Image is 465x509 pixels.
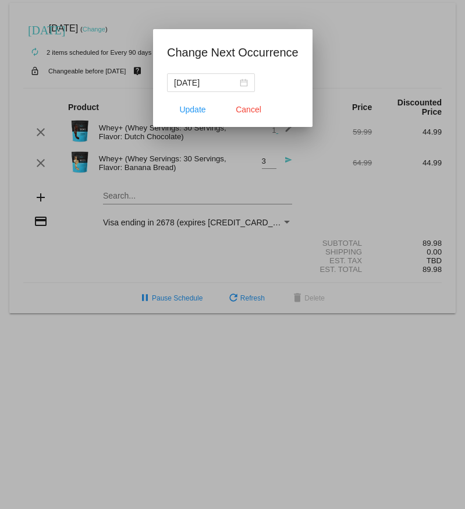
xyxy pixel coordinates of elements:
h1: Change Next Occurrence [167,43,299,62]
span: Cancel [236,105,261,114]
button: Close dialog [223,99,274,120]
span: Update [179,105,205,114]
input: Select date [174,76,237,89]
button: Update [167,99,218,120]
